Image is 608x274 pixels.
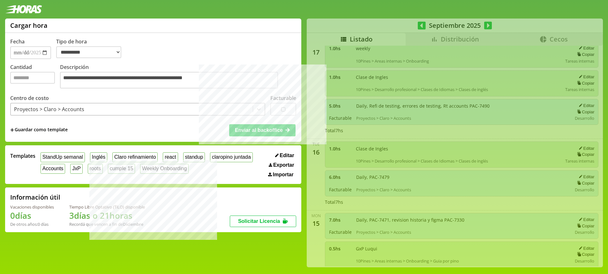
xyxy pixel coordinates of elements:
[230,216,296,227] button: Solicitar Licencia
[273,162,294,168] span: Exportar
[10,152,35,159] span: Templates
[183,152,205,162] button: standup
[60,64,296,90] label: Descripción
[273,172,294,178] span: Importar
[10,221,54,227] div: De otros años: 0 días
[10,95,49,102] label: Centro de costo
[10,64,60,90] label: Cantidad
[5,5,42,13] img: logotipo
[60,72,278,88] textarea: Descripción
[108,164,135,174] button: cumple 15
[69,204,145,210] div: Tiempo Libre Optativo (TiLO) disponible
[56,46,121,58] select: Tipo de hora
[238,218,280,224] span: Solicitar Licencia
[280,153,294,158] span: Editar
[10,210,54,221] h1: 0 días
[229,124,296,136] button: Enviar al backoffice
[69,210,145,221] h1: 3 días o 21 horas
[270,95,296,102] label: Facturable
[163,152,178,162] button: react
[70,164,82,174] button: JxP
[267,162,296,168] button: Exportar
[10,38,25,45] label: Fecha
[235,127,283,133] span: Enviar al backoffice
[210,152,252,162] button: claropino juntada
[10,193,60,202] h2: Información útil
[10,126,68,133] span: +Guardar como template
[140,164,189,174] button: Weekly Onboarding
[41,152,85,162] button: StandUp semanal
[112,152,158,162] button: Claro refinamiento
[10,126,14,133] span: +
[90,152,107,162] button: Inglés
[41,164,65,174] button: Accounts
[10,21,48,30] h1: Cargar hora
[14,106,84,113] div: Proyectos > Claro > Accounts
[88,164,103,174] button: roots
[10,204,54,210] div: Vacaciones disponibles
[10,72,55,84] input: Cantidad
[56,38,126,59] label: Tipo de hora
[123,221,143,227] b: Diciembre
[69,221,145,227] div: Recordá que vencen a fin de
[273,152,296,159] button: Editar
